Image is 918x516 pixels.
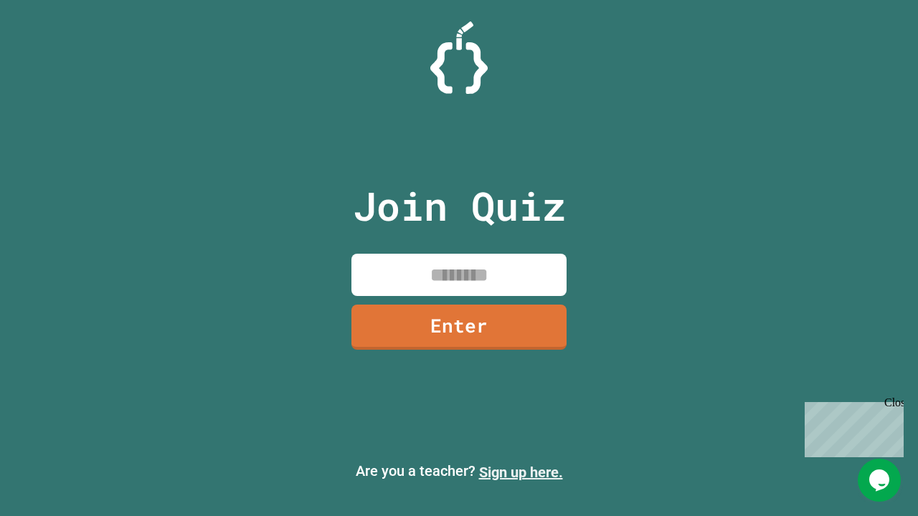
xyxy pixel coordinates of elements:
[799,396,904,457] iframe: chat widget
[353,176,566,236] p: Join Quiz
[430,21,488,94] img: Logo.svg
[858,459,904,502] iframe: chat widget
[479,464,563,481] a: Sign up here.
[11,460,907,483] p: Are you a teacher?
[6,6,99,91] div: Chat with us now!Close
[351,305,567,350] a: Enter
